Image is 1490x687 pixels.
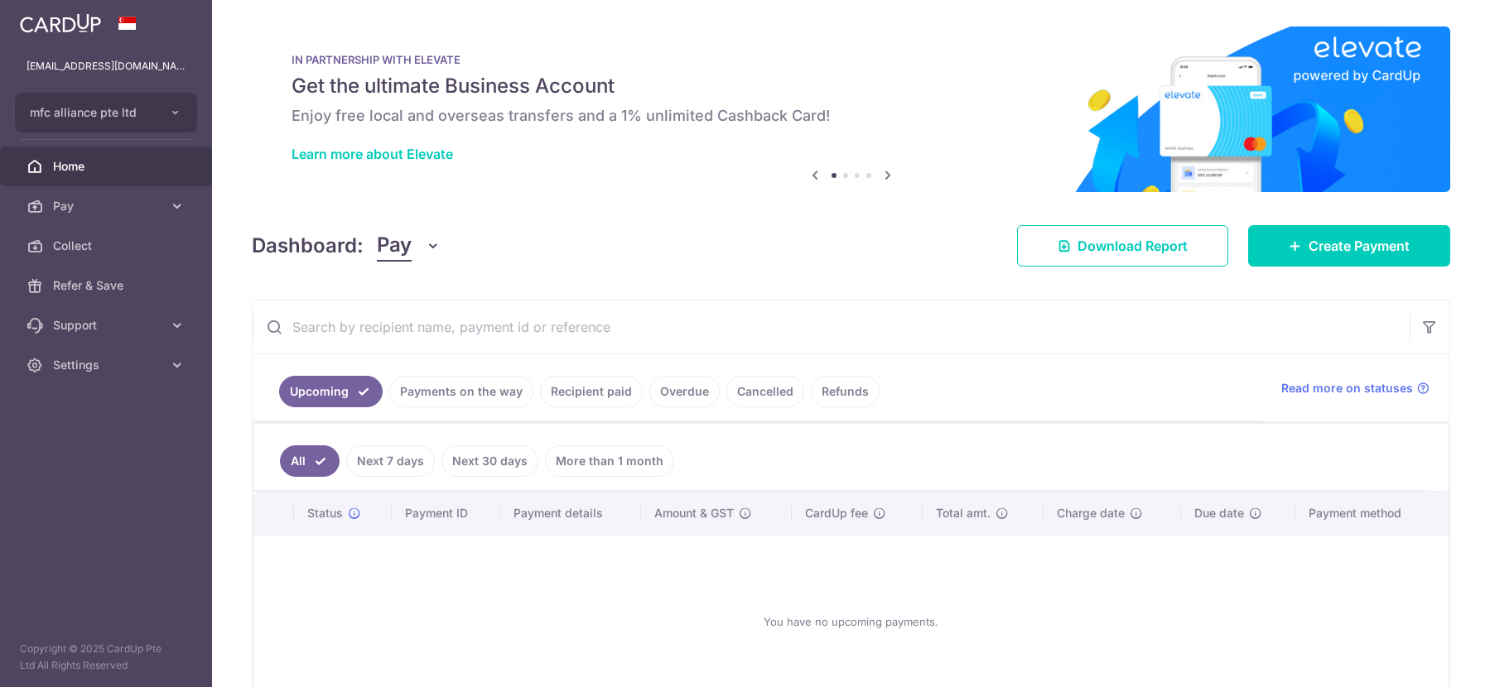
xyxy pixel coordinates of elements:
[654,505,734,521] span: Amount & GST
[1194,505,1244,521] span: Due date
[1057,505,1125,521] span: Charge date
[540,376,643,407] a: Recipient paid
[805,505,868,521] span: CardUp fee
[377,230,412,262] span: Pay
[292,106,1410,126] h6: Enjoy free local and overseas transfers and a 1% unlimited Cashback Card!
[389,376,533,407] a: Payments on the way
[346,445,435,477] a: Next 7 days
[53,277,162,294] span: Refer & Save
[1281,380,1413,396] span: Read more on statuses
[292,53,1410,66] p: IN PARTNERSHIP WITH ELEVATE
[53,357,162,373] span: Settings
[1295,492,1449,535] th: Payment method
[292,73,1410,99] h5: Get the ultimate Business Account
[252,231,364,261] h4: Dashboard:
[53,238,162,254] span: Collect
[500,492,641,535] th: Payment details
[20,13,101,33] img: CardUp
[649,376,720,407] a: Overdue
[53,317,162,334] span: Support
[441,445,538,477] a: Next 30 days
[811,376,880,407] a: Refunds
[726,376,804,407] a: Cancelled
[53,198,162,214] span: Pay
[377,230,441,262] button: Pay
[936,505,991,521] span: Total amt.
[15,93,197,132] button: mfc alliance pte ltd
[1017,225,1228,267] a: Download Report
[253,300,1410,353] input: Search by recipient name, payment id or reference
[307,505,343,521] span: Status
[252,26,1450,192] img: Renovation banner
[30,104,152,121] span: mfc alliance pte ltd
[545,445,674,477] a: More than 1 month
[280,445,340,477] a: All
[292,146,453,162] a: Learn more about Elevate
[1248,225,1450,267] a: Create Payment
[1078,236,1188,256] span: Download Report
[1309,236,1410,256] span: Create Payment
[1281,380,1430,396] a: Read more on statuses
[392,492,500,535] th: Payment ID
[279,376,383,407] a: Upcoming
[53,158,162,175] span: Home
[27,58,186,74] p: [EMAIL_ADDRESS][DOMAIN_NAME]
